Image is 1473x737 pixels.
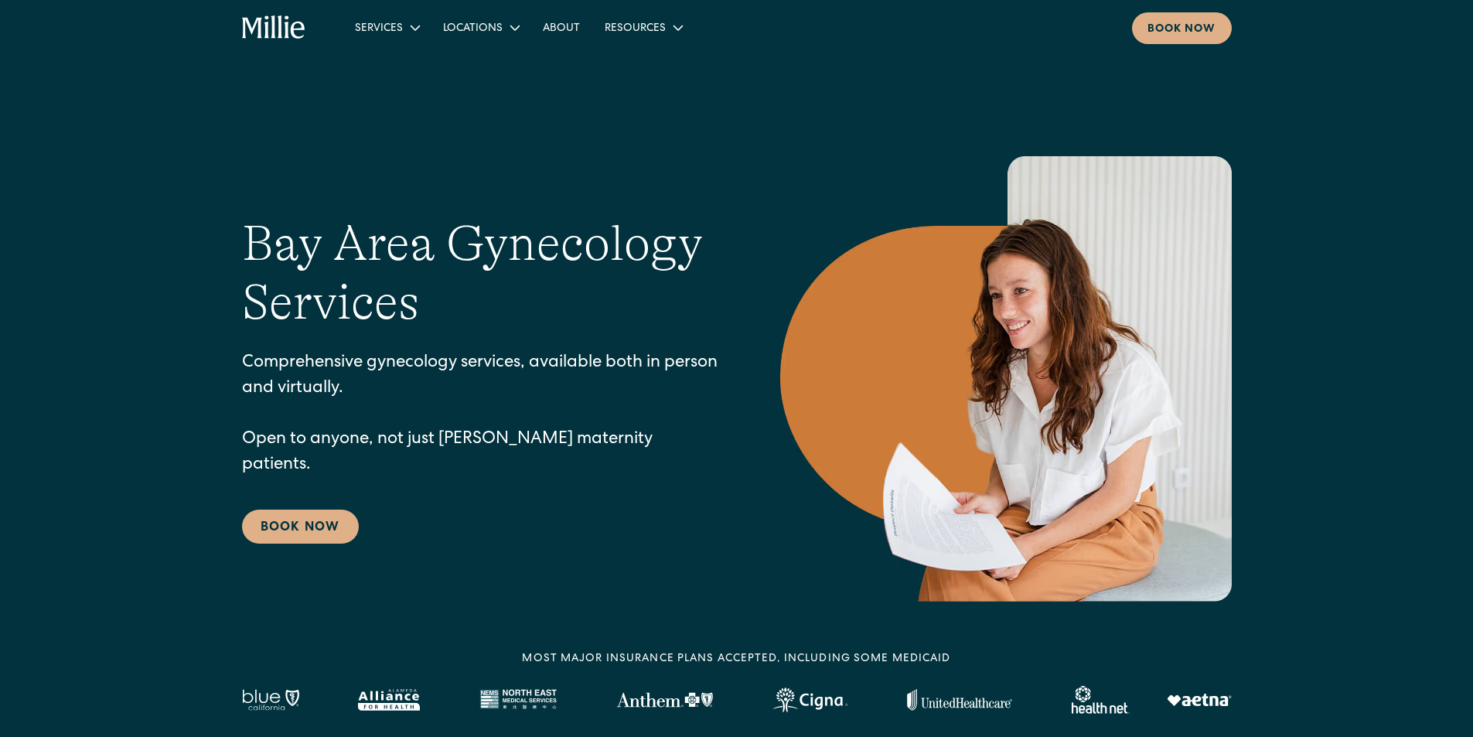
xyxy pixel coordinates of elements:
a: home [242,15,306,40]
div: Resources [592,15,694,40]
a: Book now [1132,12,1232,44]
div: Book now [1147,22,1216,38]
div: Locations [443,21,503,37]
img: North East Medical Services logo [479,689,557,711]
img: Healthnet logo [1072,686,1130,714]
img: Alameda Alliance logo [358,689,419,711]
img: Anthem Logo [616,692,713,708]
a: About [530,15,592,40]
a: Book Now [242,510,359,544]
img: Cigna logo [772,688,847,712]
div: MOST MAJOR INSURANCE PLANS ACCEPTED, INCLUDING some MEDICAID [522,651,950,667]
div: Services [355,21,403,37]
img: United Healthcare logo [907,689,1012,711]
div: Locations [431,15,530,40]
img: Aetna logo [1167,694,1232,706]
div: Resources [605,21,666,37]
img: Blue California logo [242,689,299,711]
div: Services [343,15,431,40]
p: Comprehensive gynecology services, available both in person and virtually. Open to anyone, not ju... [242,351,718,479]
img: Smiling woman holding documents during a consultation, reflecting supportive guidance in maternit... [780,156,1232,602]
h1: Bay Area Gynecology Services [242,214,718,333]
